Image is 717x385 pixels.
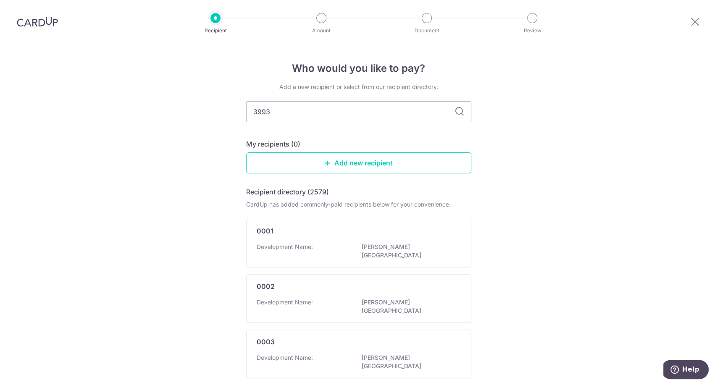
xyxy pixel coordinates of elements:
p: [PERSON_NAME][GEOGRAPHIC_DATA] [362,298,456,315]
h4: Who would you like to pay? [246,61,471,76]
p: Document [396,26,458,35]
p: Development Name: [257,298,313,306]
iframe: Opens a widget where you can find more information [663,360,709,381]
input: Search for any recipient here [246,101,471,122]
a: Add new recipient [246,152,471,173]
p: 0001 [257,226,273,236]
div: Add a new recipient or select from our recipient directory. [246,83,471,91]
h5: My recipients (0) [246,139,300,149]
p: [PERSON_NAME][GEOGRAPHIC_DATA] [362,243,456,259]
p: [PERSON_NAME][GEOGRAPHIC_DATA] [362,354,456,370]
p: Development Name: [257,243,313,251]
p: 0002 [257,281,275,291]
div: CardUp has added commonly-paid recipients below for your convenience. [246,200,471,209]
p: Recipient [184,26,247,35]
p: Development Name: [257,354,313,362]
img: CardUp [17,17,58,27]
h5: Recipient directory (2579) [246,187,329,197]
p: Review [501,26,563,35]
p: Amount [290,26,352,35]
p: 0003 [257,337,275,347]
